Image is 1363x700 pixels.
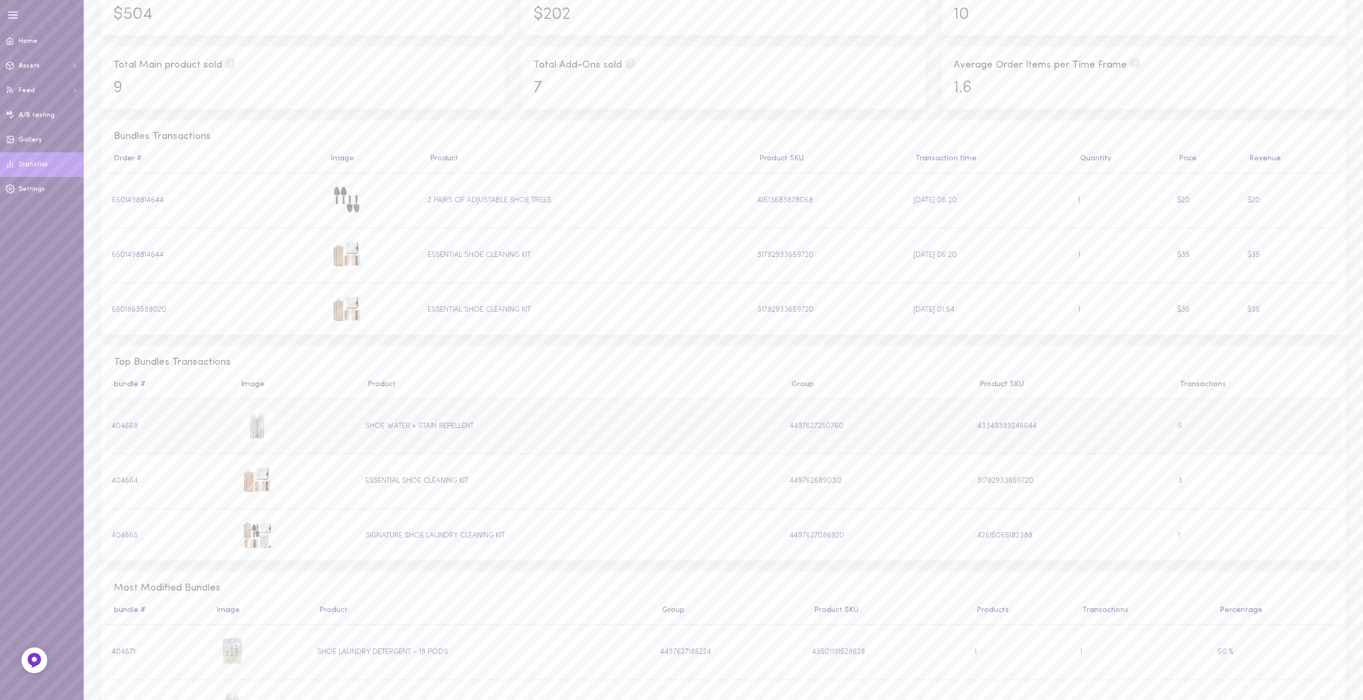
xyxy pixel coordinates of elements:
img: 2 PAIRS OF ADJUSTABLE SHOE TREES [331,183,363,216]
button: Revenue [1244,155,1281,163]
th: Image [235,370,359,400]
button: Product SKU [809,607,859,614]
td: SHOE WATER + STAIN REPELLENT [359,399,783,454]
td: SHOE LAUNDRY DETERGENT - 18 PODS [311,625,654,680]
td: ESSENTIAL SHOE CLEANING KIT [421,283,751,337]
button: Group [786,381,814,388]
button: Product [424,155,458,163]
span: Bundles Transactions [114,130,211,144]
td: [DATE] 06:20 [907,228,1072,283]
span: 1.6 [954,80,972,97]
td: 6501863588020 [106,283,325,337]
td: 41513683878068 [751,173,907,228]
span: Statistics [19,161,48,168]
button: Product [314,607,348,614]
span: Top Bundles Transactions [114,356,231,370]
td: 50 % [1211,625,1341,680]
td: $35 [1171,283,1241,337]
button: Group [657,607,685,614]
td: 31782933659720 [751,228,907,283]
td: $35 [1241,228,1341,283]
button: Product [362,381,396,388]
span: $504 [113,6,152,23]
td: 31782933659720 [751,283,907,337]
td: ESSENTIAL SHOE CLEANING KIT [421,228,751,283]
td: 4497626890312 [783,454,971,509]
td: 43501191528628 [806,625,969,680]
td: 42615065182388 [971,509,1172,563]
td: [DATE] 01:54 [907,283,1072,337]
td: 31782933659720 [971,454,1172,509]
td: $35 [1241,283,1341,337]
img: Feedback Button [26,652,42,668]
button: Price [1174,155,1197,163]
span: Most Modified Bundles [114,581,221,595]
button: bundle # [108,381,145,388]
img: ESSENTIAL SHOE CLEANING KIT [331,293,363,325]
button: Product SKU [754,155,804,163]
button: Transactions [1175,381,1226,388]
span: Total Main product sold [113,60,222,70]
img: 404664 [241,464,273,496]
td: 404664 [106,454,235,509]
td: 1 [1072,283,1171,337]
img: 404671 [216,635,248,667]
td: 1 [1072,173,1171,228]
img: 404668 [241,409,273,441]
span: Average Order Items per Time Frame [954,60,1127,70]
span: Home [19,38,38,45]
span: 10 [954,6,969,23]
td: 4497627250760 [783,399,971,454]
button: Transaction time [910,155,977,163]
th: Image [325,144,421,174]
button: Percentage [1214,607,1263,614]
span: Feed [19,87,35,94]
td: [DATE] 06:20 [907,173,1072,228]
td: 1 [1072,228,1171,283]
button: Products [971,607,1009,614]
span: A/B testing [19,112,55,119]
button: Quantity [1075,155,1111,163]
span: Total Add-Ons sold [533,60,622,70]
button: Transactions [1077,607,1128,614]
td: 1 [1074,625,1212,680]
button: bundle # [108,607,145,614]
td: 2 PAIRS OF ADJUSTABLE SHOE TREES [421,173,751,228]
span: Settings [19,186,45,193]
td: 4497627185224 [654,625,806,680]
td: 404665 [106,509,235,563]
td: 6501498814644 [106,228,325,283]
td: 1 [969,625,1074,680]
td: $20 [1171,173,1241,228]
th: Image [210,596,311,625]
td: 6501498814644 [106,173,325,228]
span: 7 [533,80,542,97]
td: 404671 [106,625,210,680]
td: 5 [1171,399,1341,454]
img: 404665 [241,519,273,551]
span: $202 [533,6,570,23]
button: Order # [108,155,142,163]
td: 404668 [106,399,235,454]
td: 3 [1171,454,1341,509]
td: SIGNATURE SHOE LAUNDRY CLEANING KIT [359,509,783,563]
button: Product SKU [974,381,1024,388]
img: ESSENTIAL SHOE CLEANING KIT [331,238,363,270]
td: 1 [1171,509,1341,563]
td: 4497627086920 [783,509,971,563]
td: ESSENTIAL SHOE CLEANING KIT [359,454,783,509]
span: Gallery [19,137,42,143]
span: 9 [113,80,122,97]
td: 43349389246644 [971,399,1172,454]
td: $20 [1241,173,1341,228]
span: Assets [19,63,40,69]
td: $35 [1171,228,1241,283]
